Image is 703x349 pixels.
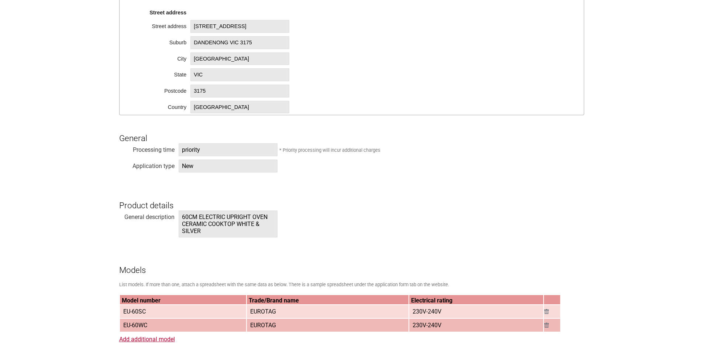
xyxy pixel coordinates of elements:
[119,161,175,168] div: Application type
[179,211,278,237] span: 60CM ELECTRIC UPRIGHT OVEN CERAMIC COOKTOP WHITE & SILVER
[410,305,444,318] span: 230V-240V
[279,147,380,153] small: * Priority processing will incur additional charges
[131,86,186,93] div: Postcode
[131,69,186,77] div: State
[119,212,175,219] div: General description
[190,68,289,81] span: VIC
[119,282,449,287] small: List models. If more than one, attach a spreadsheet with the same data as below. There is a sampl...
[119,121,584,143] h3: General
[544,323,549,328] img: Remove
[119,188,584,210] h3: Product details
[131,54,186,61] div: City
[119,144,175,152] div: Processing time
[179,143,278,156] span: priority
[119,336,175,343] a: Add additional model
[247,295,409,304] th: Trade/Brand name
[544,309,549,314] img: Remove
[190,20,289,33] span: [STREET_ADDRESS]
[247,319,279,331] span: EUROTAG
[190,52,289,65] span: [GEOGRAPHIC_DATA]
[131,102,186,109] div: Country
[131,37,186,45] div: Suburb
[247,305,279,318] span: EUROTAG
[120,319,150,331] span: EU-60WC
[409,295,544,304] th: Electrical rating
[131,21,186,28] div: Street address
[190,101,289,114] span: [GEOGRAPHIC_DATA]
[410,319,444,331] span: 230V-240V
[190,85,289,97] span: 3175
[120,295,246,304] th: Model number
[149,10,186,16] strong: Street address
[120,305,149,318] span: EU-60SC
[179,160,278,172] span: New
[119,253,584,275] h3: Models
[190,36,289,49] span: DANDENONG VIC 3175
